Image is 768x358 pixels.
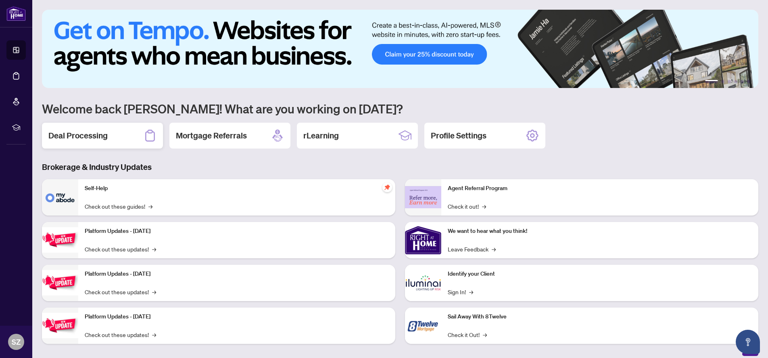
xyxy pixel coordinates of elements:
[747,80,750,83] button: 6
[85,245,156,253] a: Check out these updates!→
[48,130,108,141] h2: Deal Processing
[6,6,26,21] img: logo
[492,245,496,253] span: →
[85,330,156,339] a: Check out these updates!→
[736,330,760,354] button: Open asap
[405,186,441,208] img: Agent Referral Program
[42,10,758,88] img: Slide 0
[85,227,389,236] p: Platform Updates - [DATE]
[42,179,78,216] img: Self-Help
[42,270,78,295] img: Platform Updates - July 8, 2025
[85,287,156,296] a: Check out these updates!→
[448,227,752,236] p: We want to hear what you think!
[448,270,752,278] p: Identify your Client
[705,80,718,83] button: 1
[42,161,758,173] h3: Brokerage & Industry Updates
[741,80,744,83] button: 5
[42,313,78,338] img: Platform Updates - June 23, 2025
[483,330,487,339] span: →
[303,130,339,141] h2: rLearning
[482,202,486,211] span: →
[734,80,737,83] button: 4
[12,336,21,348] span: SZ
[152,245,156,253] span: →
[148,202,152,211] span: →
[405,222,441,258] img: We want to hear what you think!
[448,202,486,211] a: Check it out!→
[152,287,156,296] span: →
[405,265,441,301] img: Identify your Client
[431,130,486,141] h2: Profile Settings
[721,80,724,83] button: 2
[176,130,247,141] h2: Mortgage Referrals
[448,287,473,296] a: Sign In!→
[85,312,389,321] p: Platform Updates - [DATE]
[85,270,389,278] p: Platform Updates - [DATE]
[405,308,441,344] img: Sail Away With 8Twelve
[448,245,496,253] a: Leave Feedback→
[152,330,156,339] span: →
[448,330,487,339] a: Check it Out!→
[42,101,758,116] h1: Welcome back [PERSON_NAME]! What are you working on [DATE]?
[382,182,392,192] span: pushpin
[85,202,152,211] a: Check out these guides!→
[42,227,78,253] img: Platform Updates - July 21, 2025
[448,312,752,321] p: Sail Away With 8Twelve
[85,184,389,193] p: Self-Help
[469,287,473,296] span: →
[448,184,752,193] p: Agent Referral Program
[728,80,731,83] button: 3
